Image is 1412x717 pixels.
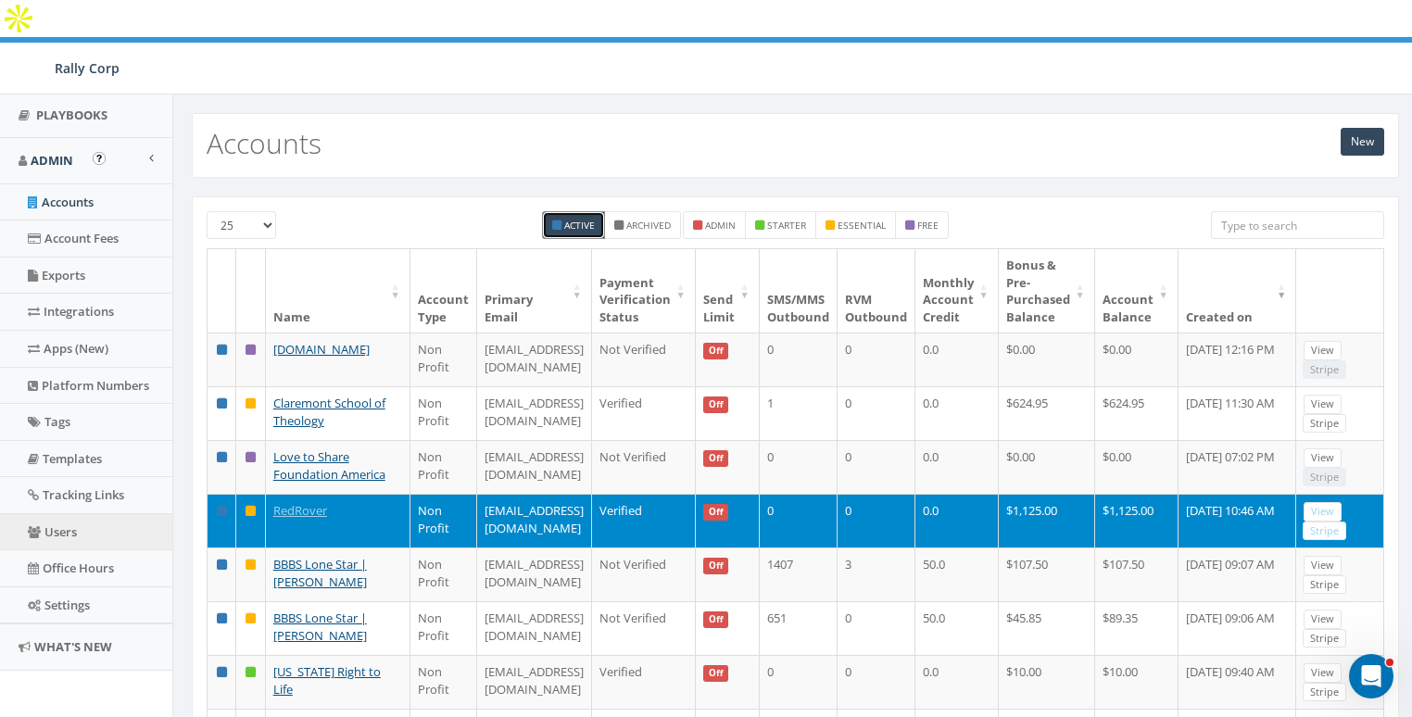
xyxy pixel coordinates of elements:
[273,610,367,644] a: BBBS Lone Star | [PERSON_NAME]
[410,333,477,386] td: Non Profit
[31,152,73,169] span: Admin
[273,663,381,698] a: [US_STATE] Right to Life
[592,333,696,386] td: Not Verified
[999,547,1095,601] td: $107.50
[838,249,915,333] th: RVM Outbound
[477,494,592,547] td: [EMAIL_ADDRESS][DOMAIN_NAME]
[838,386,915,440] td: 0
[477,333,592,386] td: [EMAIL_ADDRESS][DOMAIN_NAME]
[93,152,106,165] button: Open In-App Guide
[838,494,915,547] td: 0
[1179,601,1297,655] td: [DATE] 09:06 AM
[592,249,696,333] th: Payment Verification Status : activate to sort column ascending
[1349,654,1393,698] iframe: Intercom live chat
[592,386,696,440] td: Verified
[410,547,477,601] td: Non Profit
[767,219,806,232] small: starter
[838,219,886,232] small: essential
[915,333,999,386] td: 0.0
[273,448,385,483] a: Love to Share Foundation America
[273,502,327,519] a: RedRover
[1095,655,1179,709] td: $10.00
[477,386,592,440] td: [EMAIL_ADDRESS][DOMAIN_NAME]
[915,547,999,601] td: 50.0
[1095,386,1179,440] td: $624.95
[1303,522,1346,541] a: Stripe
[999,494,1095,547] td: $1,125.00
[477,601,592,655] td: [EMAIL_ADDRESS][DOMAIN_NAME]
[410,249,477,333] th: Account Type
[1303,629,1346,648] a: Stripe
[592,547,696,601] td: Not Verified
[705,219,736,232] small: admin
[626,219,671,232] small: Archived
[410,440,477,494] td: Non Profit
[915,440,999,494] td: 0.0
[760,547,838,601] td: 1407
[1304,448,1342,468] a: View
[1303,575,1346,595] a: Stripe
[1095,601,1179,655] td: $89.35
[1303,683,1346,702] a: Stripe
[207,128,321,158] h2: Accounts
[703,343,729,359] span: Off
[273,395,385,429] a: Claremont School of Theology
[410,386,477,440] td: Non Profit
[1304,502,1342,522] a: View
[266,249,410,333] th: Name: activate to sort column ascending
[838,440,915,494] td: 0
[273,341,370,358] a: [DOMAIN_NAME]
[760,249,838,333] th: SMS/MMS Outbound
[1095,333,1179,386] td: $0.00
[915,249,999,333] th: Monthly Account Credit: activate to sort column ascending
[999,601,1095,655] td: $45.85
[592,601,696,655] td: Not Verified
[760,601,838,655] td: 651
[410,494,477,547] td: Non Profit
[703,504,729,521] span: Off
[703,450,729,467] span: Off
[55,59,120,77] span: Rally Corp
[477,655,592,709] td: [EMAIL_ADDRESS][DOMAIN_NAME]
[1095,249,1179,333] th: Account Balance: activate to sort column ascending
[592,655,696,709] td: Verified
[696,249,760,333] th: Send Limit: activate to sort column ascending
[1304,663,1342,683] a: View
[999,655,1095,709] td: $10.00
[1095,494,1179,547] td: $1,125.00
[838,547,915,601] td: 3
[564,219,595,232] small: Active
[34,638,112,655] span: What's New
[760,494,838,547] td: 0
[838,655,915,709] td: 0
[760,655,838,709] td: 0
[1211,211,1384,239] input: Type to search
[1095,547,1179,601] td: $107.50
[999,440,1095,494] td: $0.00
[703,665,729,682] span: Off
[1179,494,1297,547] td: [DATE] 10:46 AM
[592,494,696,547] td: Verified
[760,333,838,386] td: 0
[1304,395,1342,414] a: View
[592,440,696,494] td: Not Verified
[999,386,1095,440] td: $624.95
[1179,333,1297,386] td: [DATE] 12:16 PM
[1179,655,1297,709] td: [DATE] 09:40 AM
[703,558,729,574] span: Off
[273,556,367,590] a: BBBS Lone Star | [PERSON_NAME]
[1341,128,1384,156] a: New
[477,547,592,601] td: [EMAIL_ADDRESS][DOMAIN_NAME]
[917,219,939,232] small: free
[760,440,838,494] td: 0
[477,440,592,494] td: [EMAIL_ADDRESS][DOMAIN_NAME]
[36,107,107,123] span: Playbooks
[410,601,477,655] td: Non Profit
[1179,547,1297,601] td: [DATE] 09:07 AM
[915,494,999,547] td: 0.0
[838,333,915,386] td: 0
[477,249,592,333] th: Primary Email : activate to sort column ascending
[1179,440,1297,494] td: [DATE] 07:02 PM
[1304,341,1342,360] a: View
[999,249,1095,333] th: Bonus &amp; Pre-Purchased Balance: activate to sort column ascending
